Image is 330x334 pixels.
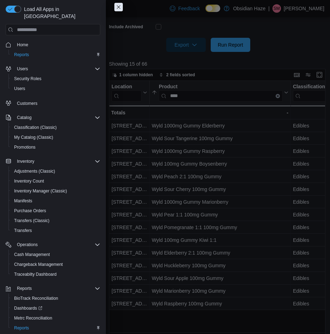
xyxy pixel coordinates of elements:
[14,40,100,49] span: Home
[14,41,31,49] a: Home
[14,240,100,249] span: Operations
[14,168,55,174] span: Adjustments (Classic)
[14,315,52,321] span: Metrc Reconciliation
[14,218,49,223] span: Transfers (Classic)
[3,98,103,108] button: Customers
[14,325,29,331] span: Reports
[11,74,44,83] a: Security Roles
[17,115,31,120] span: Catalog
[11,314,55,322] a: Metrc Reconciliation
[11,187,100,195] span: Inventory Manager (Classic)
[11,207,100,215] span: Purchase Orders
[14,240,41,249] button: Operations
[14,296,58,301] span: BioTrack Reconciliation
[11,197,100,205] span: Manifests
[11,177,100,185] span: Inventory Count
[14,113,100,122] span: Catalog
[14,305,42,311] span: Dashboards
[14,99,40,108] a: Customers
[14,272,56,277] span: Traceabilty Dashboard
[8,186,103,196] button: Inventory Manager (Classic)
[11,250,53,259] a: Cash Management
[11,84,28,93] a: Users
[8,196,103,206] button: Manifests
[14,135,53,140] span: My Catalog (Classic)
[11,260,66,269] a: Chargeback Management
[17,66,28,72] span: Users
[114,3,123,11] button: Close this dialog
[11,304,45,312] a: Dashboards
[11,50,32,59] a: Reports
[11,207,49,215] a: Purchase Orders
[11,187,70,195] a: Inventory Manager (Classic)
[8,269,103,279] button: Traceabilty Dashboard
[11,304,100,312] span: Dashboards
[8,142,103,152] button: Promotions
[8,293,103,303] button: BioTrack Reconciliation
[8,123,103,132] button: Classification (Classic)
[11,294,61,303] a: BioTrack Reconciliation
[17,286,32,291] span: Reports
[14,86,25,91] span: Users
[14,284,100,293] span: Reports
[14,52,29,58] span: Reports
[3,240,103,250] button: Operations
[14,125,57,130] span: Classification (Classic)
[11,197,35,205] a: Manifests
[11,133,100,142] span: My Catalog (Classic)
[8,176,103,186] button: Inventory Count
[11,324,100,332] span: Reports
[8,50,103,60] button: Reports
[14,198,32,204] span: Manifests
[8,84,103,94] button: Users
[3,156,103,166] button: Inventory
[14,284,35,293] button: Reports
[11,270,100,279] span: Traceabilty Dashboard
[11,294,100,303] span: BioTrack Reconciliation
[11,216,52,225] a: Transfers (Classic)
[3,113,103,123] button: Catalog
[11,74,100,83] span: Security Roles
[11,250,100,259] span: Cash Management
[11,314,100,322] span: Metrc Reconciliation
[11,123,100,132] span: Classification (Classic)
[14,208,46,214] span: Purchase Orders
[14,157,37,166] button: Inventory
[8,74,103,84] button: Security Roles
[17,159,34,164] span: Inventory
[8,216,103,226] button: Transfers (Classic)
[11,143,38,151] a: Promotions
[14,99,100,107] span: Customers
[11,84,100,93] span: Users
[8,303,103,313] a: Dashboards
[3,284,103,293] button: Reports
[11,167,100,175] span: Adjustments (Classic)
[14,144,36,150] span: Promotions
[8,132,103,142] button: My Catalog (Classic)
[8,260,103,269] button: Chargeback Management
[11,226,100,235] span: Transfers
[11,123,60,132] a: Classification (Classic)
[11,167,58,175] a: Adjustments (Classic)
[11,143,100,151] span: Promotions
[17,101,37,106] span: Customers
[11,177,47,185] a: Inventory Count
[8,226,103,235] button: Transfers
[14,65,100,73] span: Users
[8,206,103,216] button: Purchase Orders
[8,166,103,176] button: Adjustments (Classic)
[11,50,100,59] span: Reports
[11,260,100,269] span: Chargeback Management
[14,113,34,122] button: Catalog
[11,133,56,142] a: My Catalog (Classic)
[8,250,103,260] button: Cash Management
[11,270,59,279] a: Traceabilty Dashboard
[8,313,103,323] button: Metrc Reconciliation
[17,42,28,48] span: Home
[3,40,103,50] button: Home
[14,65,31,73] button: Users
[3,64,103,74] button: Users
[14,188,67,194] span: Inventory Manager (Classic)
[14,262,63,267] span: Chargeback Management
[11,216,100,225] span: Transfers (Classic)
